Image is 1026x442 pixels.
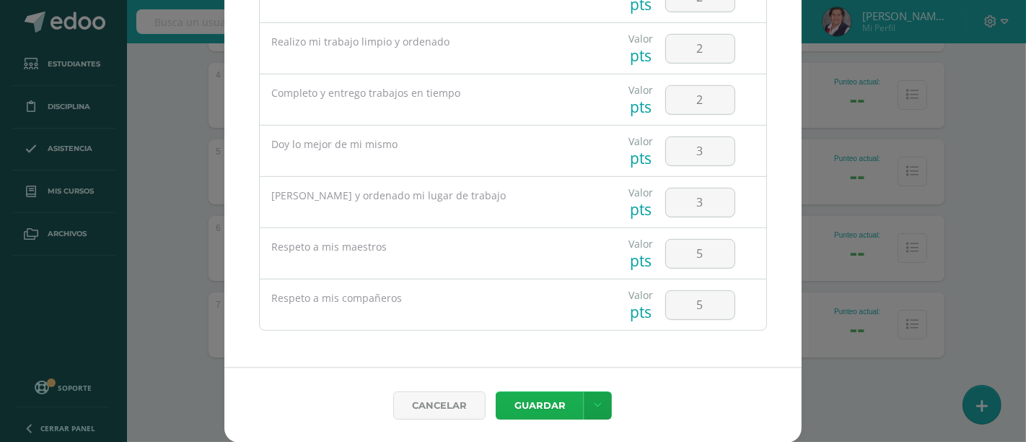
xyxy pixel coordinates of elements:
[629,83,654,97] div: Valor
[271,240,586,254] div: Respeto a mis maestros
[666,35,735,63] input: Score
[629,199,654,220] div: pts
[271,35,586,49] div: Realizo mi trabajo limpio y ordenado
[629,288,654,302] div: Valor
[629,97,654,117] div: pts
[629,148,654,168] div: pts
[629,45,654,66] div: pts
[666,240,735,268] input: Score
[629,302,654,322] div: pts
[666,291,735,319] input: Score
[271,291,586,305] div: Respeto a mis compañeros
[271,86,586,100] div: Completo y entrego trabajos en tiempo
[629,186,654,199] div: Valor
[666,137,735,165] input: Score
[629,251,654,271] div: pts
[629,237,654,251] div: Valor
[666,188,735,217] input: Score
[629,134,654,148] div: Valor
[629,32,654,45] div: Valor
[666,86,735,114] input: Score
[271,188,586,203] div: [PERSON_NAME] y ordenado mi lugar de trabajo
[271,137,586,152] div: Doy lo mejor de mi mismo
[496,391,584,420] button: Guardar
[393,391,486,420] a: Cancelar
